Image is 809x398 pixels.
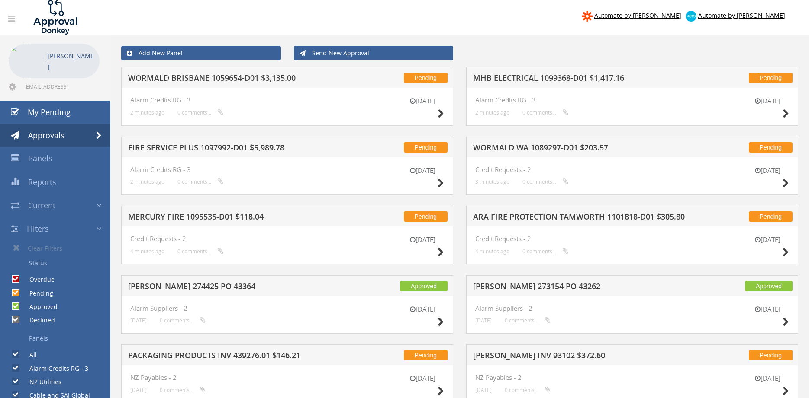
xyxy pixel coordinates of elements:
[746,96,789,105] small: [DATE]
[28,200,55,210] span: Current
[475,96,789,104] h4: Alarm Credits RG - 3
[582,11,593,22] img: zapier-logomark.png
[24,83,98,90] span: [EMAIL_ADDRESS][DOMAIN_NAME]
[130,374,444,381] h4: NZ Payables - 2
[473,74,696,85] h5: MHB ELECTRICAL 1099368-D01 $1,417.16
[21,378,61,386] label: NZ Utilities
[475,387,492,393] small: [DATE]
[21,350,37,359] label: All
[746,305,789,314] small: [DATE]
[28,153,52,163] span: Panels
[177,109,223,116] small: 0 comments...
[749,350,793,360] span: Pending
[401,96,444,105] small: [DATE]
[401,235,444,244] small: [DATE]
[130,166,444,173] h4: Alarm Credits RG - 3
[130,109,164,116] small: 2 minutes ago
[130,387,147,393] small: [DATE]
[686,11,696,22] img: xero-logo.png
[130,96,444,104] h4: Alarm Credits RG - 3
[594,11,681,19] span: Automate by [PERSON_NAME]
[130,248,164,255] small: 4 minutes ago
[404,350,448,360] span: Pending
[475,374,789,381] h4: NZ Payables - 2
[522,248,568,255] small: 0 comments...
[404,73,448,83] span: Pending
[475,109,509,116] small: 2 minutes ago
[475,305,789,312] h4: Alarm Suppliers - 2
[28,107,71,117] span: My Pending
[21,364,88,373] label: Alarm Credits RG - 3
[294,46,454,60] a: Send New Approval
[21,289,53,298] label: Pending
[48,51,95,72] p: [PERSON_NAME]
[6,256,110,271] a: Status
[160,317,206,324] small: 0 comments...
[698,11,785,19] span: Automate by [PERSON_NAME]
[128,213,351,223] h5: MERCURY FIRE 1095535-D01 $118.04
[130,305,444,312] h4: Alarm Suppliers - 2
[473,213,696,223] h5: ARA FIRE PROTECTION TAMWORTH 1101818-D01 $305.80
[473,351,696,362] h5: [PERSON_NAME] INV 93102 $372.60
[6,331,110,346] a: Panels
[505,317,551,324] small: 0 comments...
[177,248,223,255] small: 0 comments...
[128,282,351,293] h5: [PERSON_NAME] 274425 PO 43364
[21,316,55,325] label: Declined
[475,166,789,173] h4: Credit Requests - 2
[177,178,223,185] small: 0 comments...
[746,235,789,244] small: [DATE]
[130,317,147,324] small: [DATE]
[130,235,444,242] h4: Credit Requests - 2
[121,46,281,60] a: Add New Panel
[404,142,448,153] span: Pending
[475,235,789,242] h4: Credit Requests - 2
[28,177,56,187] span: Reports
[746,374,789,383] small: [DATE]
[21,302,58,311] label: Approved
[475,317,492,324] small: [DATE]
[401,374,444,383] small: [DATE]
[522,109,568,116] small: 0 comments...
[749,73,793,83] span: Pending
[400,281,448,291] span: Approved
[404,211,448,222] span: Pending
[28,130,64,140] span: Approvals
[21,275,55,284] label: Overdue
[745,281,793,291] span: Approved
[746,166,789,175] small: [DATE]
[128,143,351,154] h5: FIRE SERVICE PLUS 1097992-D01 $5,989.78
[475,178,509,185] small: 3 minutes ago
[749,211,793,222] span: Pending
[473,143,696,154] h5: WORMALD WA 1089297-D01 $203.57
[130,178,164,185] small: 2 minutes ago
[128,351,351,362] h5: PACKAGING PRODUCTS INV 439276.01 $146.21
[522,178,568,185] small: 0 comments...
[401,166,444,175] small: [DATE]
[401,305,444,314] small: [DATE]
[128,74,351,85] h5: WORMALD BRISBANE 1059654-D01 $3,135.00
[6,240,110,256] a: Clear Filters
[475,248,509,255] small: 4 minutes ago
[473,282,696,293] h5: [PERSON_NAME] 273154 PO 43262
[27,223,49,234] span: Filters
[505,387,551,393] small: 0 comments...
[749,142,793,153] span: Pending
[160,387,206,393] small: 0 comments...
